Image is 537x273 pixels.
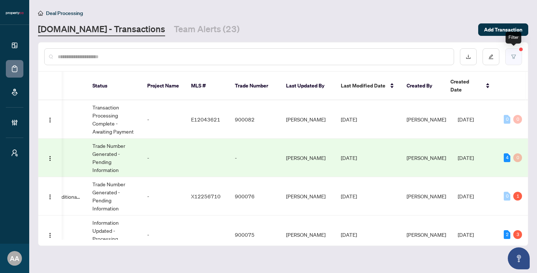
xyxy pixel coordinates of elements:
button: Open asap [508,247,530,269]
span: user-switch [11,149,18,157]
td: - [141,177,185,216]
button: Logo [44,152,56,164]
button: filter [505,48,522,65]
button: Logo [44,113,56,125]
span: AA [10,253,19,263]
span: [DATE] [341,193,357,199]
span: Deal Processing [46,10,83,16]
a: [DOMAIN_NAME] - Transactions [38,23,165,36]
button: Add Transaction [478,23,528,36]
img: Logo [47,117,53,123]
td: 900076 [229,177,280,216]
button: download [460,48,477,65]
td: 900075 [229,216,280,254]
td: - [229,139,280,177]
img: logo [6,11,23,15]
div: 0 [504,115,510,124]
td: Trade Number Generated - Pending Information [87,177,141,216]
span: filter [511,54,516,59]
button: edit [483,48,499,65]
button: Logo [44,190,56,202]
span: [PERSON_NAME] [407,116,446,123]
div: 1 [513,192,522,201]
th: Created By [401,72,445,100]
th: Last Updated By [280,72,335,100]
div: 0 [504,192,510,201]
th: Status [87,72,141,100]
span: Last Modified Date [341,82,385,90]
th: Project Name [141,72,185,100]
div: 4 [504,153,510,162]
td: [PERSON_NAME] [280,139,335,177]
span: X12256710 [191,193,221,199]
div: Filter [506,32,521,44]
div: 0 [513,115,522,124]
span: [DATE] [458,154,474,161]
img: Logo [47,156,53,161]
img: Logo [47,232,53,238]
span: [DATE] [458,116,474,123]
td: - [141,139,185,177]
span: [DATE] [458,231,474,238]
th: MLS # [185,72,229,100]
td: Trade Number Generated - Pending Information [87,139,141,177]
span: home [38,11,43,16]
span: [DATE] [341,154,357,161]
span: download [466,54,471,59]
a: Team Alerts (23) [174,23,240,36]
img: Logo [47,194,53,200]
td: [PERSON_NAME] [280,216,335,254]
td: [PERSON_NAME] [280,177,335,216]
td: [PERSON_NAME] [280,100,335,139]
td: - [141,216,185,254]
th: Last Modified Date [335,72,401,100]
span: E12043621 [191,116,220,123]
th: Trade Number [229,72,280,100]
td: - [141,100,185,139]
span: [DATE] [341,116,357,123]
span: [PERSON_NAME] [407,231,446,238]
td: Information Updated - Processing Pending [87,216,141,254]
div: 2 [504,230,510,239]
span: edit [488,54,494,59]
span: [PERSON_NAME] [407,193,446,199]
span: Created Date [450,78,481,94]
div: 3 [513,230,522,239]
span: [PERSON_NAME] [407,154,446,161]
div: 0 [513,153,522,162]
th: Created Date [445,72,496,100]
span: [DATE] [458,193,474,199]
span: [DATE] [341,231,357,238]
td: Transaction Processing Complete - Awaiting Payment [87,100,141,139]
button: Logo [44,229,56,240]
span: Add Transaction [484,24,522,35]
td: 900082 [229,100,280,139]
